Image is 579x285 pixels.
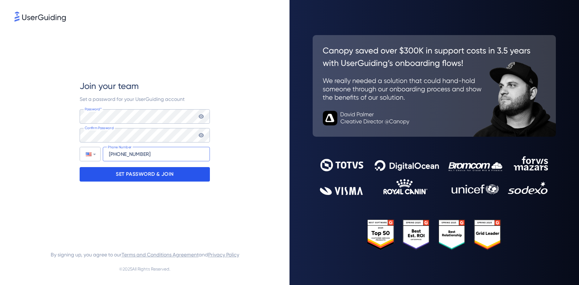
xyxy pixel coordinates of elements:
input: Phone Number [103,147,210,161]
img: 9302ce2ac39453076f5bc0f2f2ca889b.svg [320,156,549,195]
img: 25303e33045975176eb484905ab012ff.svg [367,220,501,250]
img: 26c0aa7c25a843aed4baddd2b5e0fa68.svg [313,35,556,137]
span: Set a password for your UserGuiding account [80,96,185,102]
p: SET PASSWORD & JOIN [116,169,174,180]
span: © 2025 All Rights Reserved. [119,265,170,273]
a: Privacy Policy [208,252,239,258]
span: By signing up, you agree to our and [51,250,239,259]
div: United States: + 1 [80,147,100,161]
img: 8faab4ba6bc7696a72372aa768b0286c.svg [14,12,66,22]
span: Join your team [80,80,139,92]
a: Terms and Conditions Agreement [122,252,199,258]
